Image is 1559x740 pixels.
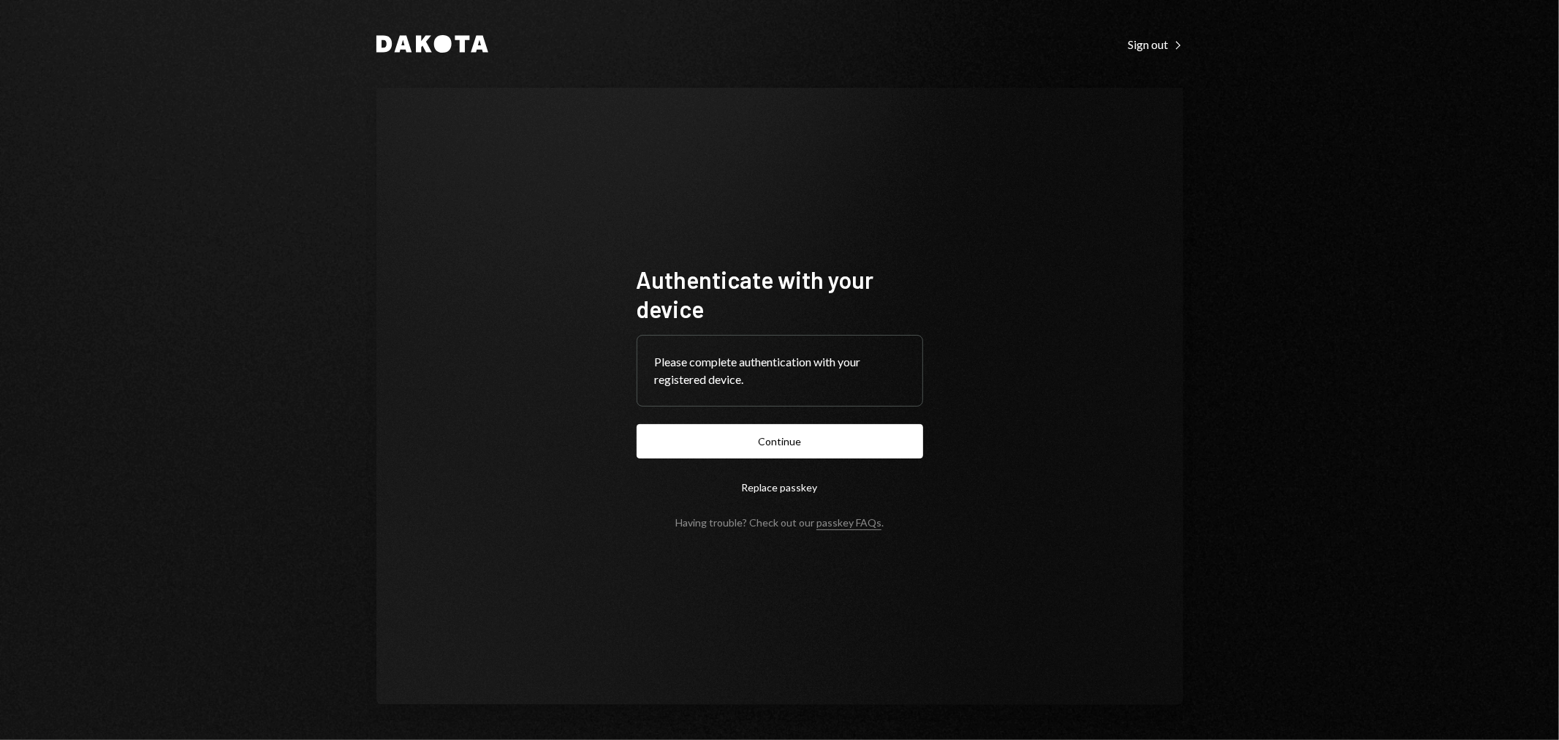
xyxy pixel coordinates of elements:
[637,424,923,458] button: Continue
[1129,37,1183,52] div: Sign out
[655,353,905,388] div: Please complete authentication with your registered device.
[816,516,881,530] a: passkey FAQs
[637,265,923,323] h1: Authenticate with your device
[637,470,923,505] button: Replace passkey
[675,516,884,529] div: Having trouble? Check out our .
[1129,36,1183,52] a: Sign out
